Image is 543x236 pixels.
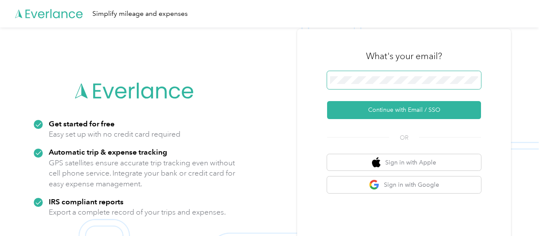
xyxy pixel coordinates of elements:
[49,129,180,140] p: Easy set up with no credit card required
[49,147,167,156] strong: Automatic trip & expense tracking
[49,158,236,189] p: GPS satellites ensure accurate trip tracking even without cell phone service. Integrate your bank...
[327,101,481,119] button: Continue with Email / SSO
[49,207,226,218] p: Export a complete record of your trips and expenses.
[49,119,115,128] strong: Get started for free
[327,154,481,171] button: apple logoSign in with Apple
[327,176,481,193] button: google logoSign in with Google
[369,179,380,190] img: google logo
[372,157,381,168] img: apple logo
[49,197,124,206] strong: IRS compliant reports
[389,133,419,142] span: OR
[92,9,188,19] div: Simplify mileage and expenses
[366,50,442,62] h3: What's your email?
